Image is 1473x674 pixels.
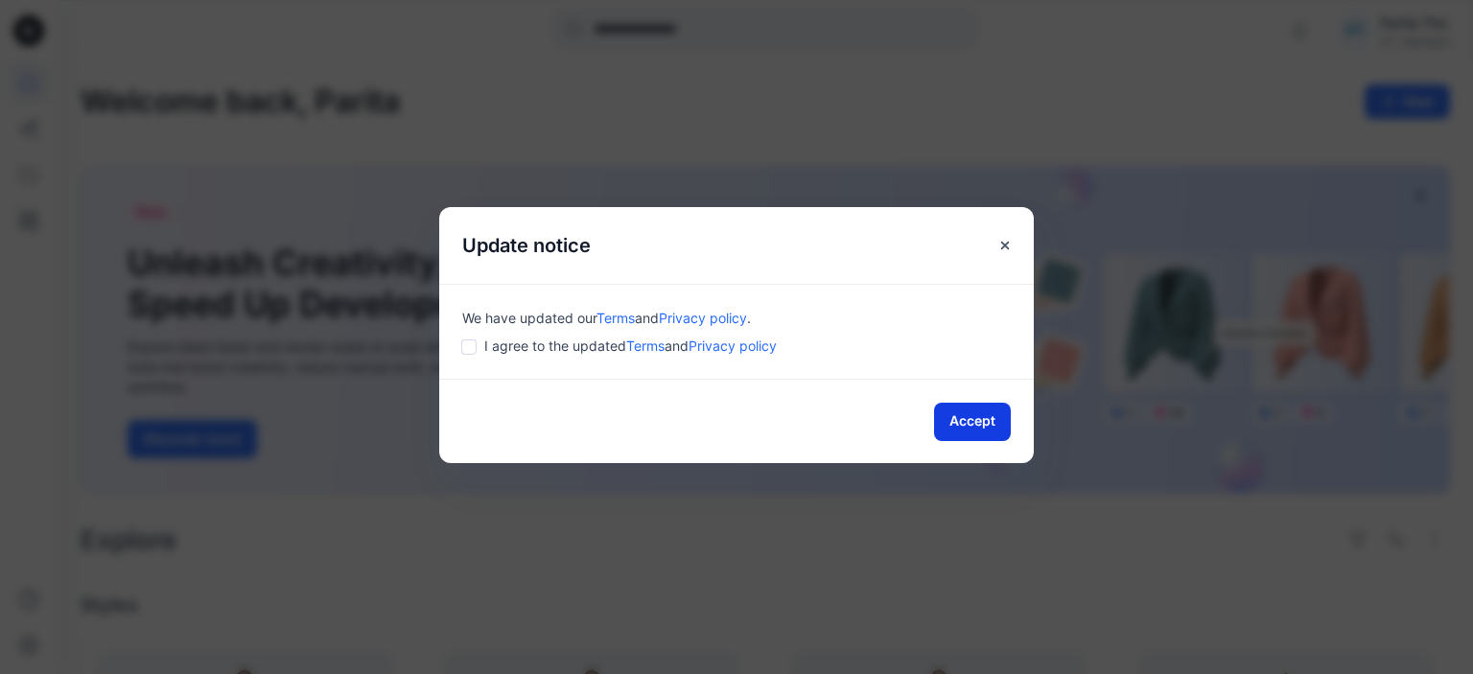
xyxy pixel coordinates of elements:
button: Accept [934,403,1011,441]
a: Terms [596,310,635,326]
span: I agree to the updated [484,336,777,356]
h5: Update notice [439,207,614,284]
a: Privacy policy [659,310,747,326]
a: Privacy policy [689,337,777,354]
a: Terms [626,337,665,354]
span: and [665,337,689,354]
span: and [635,310,659,326]
button: Close [988,228,1022,263]
div: We have updated our . [462,308,1011,328]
